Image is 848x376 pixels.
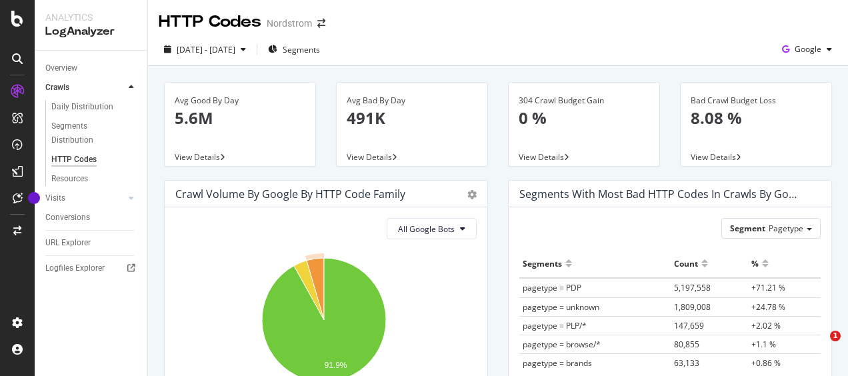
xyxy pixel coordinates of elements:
span: 5,197,558 [674,282,711,293]
span: pagetype = unknown [523,301,599,313]
span: +24.78 % [751,301,785,313]
span: 1 [830,331,841,341]
div: Visits [45,191,65,205]
div: Avg Good By Day [175,95,305,107]
a: HTTP Codes [51,153,138,167]
div: Segments [523,253,562,274]
span: [DATE] - [DATE] [177,44,235,55]
div: Crawl Volume by google by HTTP Code Family [175,187,405,201]
span: Google [795,43,821,55]
a: Logfiles Explorer [45,261,138,275]
div: arrow-right-arrow-left [317,19,325,28]
div: Conversions [45,211,90,225]
span: 147,659 [674,320,704,331]
span: pagetype = PDP [523,282,581,293]
div: Overview [45,61,77,75]
p: 8.08 % [691,107,821,129]
span: +1.1 % [751,339,776,350]
div: Logfiles Explorer [45,261,105,275]
div: Bad Crawl Budget Loss [691,95,821,107]
button: All Google Bots [387,218,477,239]
p: 5.6M [175,107,305,129]
div: HTTP Codes [51,153,97,167]
span: pagetype = brands [523,357,592,369]
span: View Details [175,151,220,163]
a: Overview [45,61,138,75]
a: Daily Distribution [51,100,138,114]
div: Count [674,253,698,274]
div: Analytics [45,11,137,24]
div: Nordstrom [267,17,312,30]
div: Segments with most bad HTTP codes in Crawls by google [519,187,801,201]
div: Daily Distribution [51,100,113,114]
span: View Details [691,151,736,163]
iframe: Intercom live chat [803,331,835,363]
div: gear [467,190,477,199]
div: URL Explorer [45,236,91,250]
span: pagetype = browse/* [523,339,601,350]
div: Segments Distribution [51,119,125,147]
span: +71.21 % [751,282,785,293]
p: 0 % [519,107,649,129]
div: Avg Bad By Day [347,95,477,107]
span: View Details [519,151,564,163]
a: Segments Distribution [51,119,138,147]
a: Resources [51,172,138,186]
span: Pagetype [769,223,803,234]
div: % [751,253,759,274]
span: pagetype = PLP/* [523,320,587,331]
span: +0.86 % [751,357,781,369]
div: Crawls [45,81,69,95]
div: Resources [51,172,88,186]
div: 304 Crawl Budget Gain [519,95,649,107]
span: Segment [730,223,765,234]
a: Visits [45,191,125,205]
a: URL Explorer [45,236,138,250]
div: LogAnalyzer [45,24,137,39]
span: +2.02 % [751,320,781,331]
p: 491K [347,107,477,129]
button: Google [777,39,837,60]
a: Crawls [45,81,125,95]
button: Segments [263,39,325,60]
span: 80,855 [674,339,699,350]
div: HTTP Codes [159,11,261,33]
a: Conversions [45,211,138,225]
span: 1,809,008 [674,301,711,313]
span: All Google Bots [398,223,455,235]
span: 63,133 [674,357,699,369]
text: 91.9% [324,361,347,370]
span: View Details [347,151,392,163]
span: Segments [283,44,320,55]
button: [DATE] - [DATE] [159,39,251,60]
div: Tooltip anchor [28,192,40,204]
